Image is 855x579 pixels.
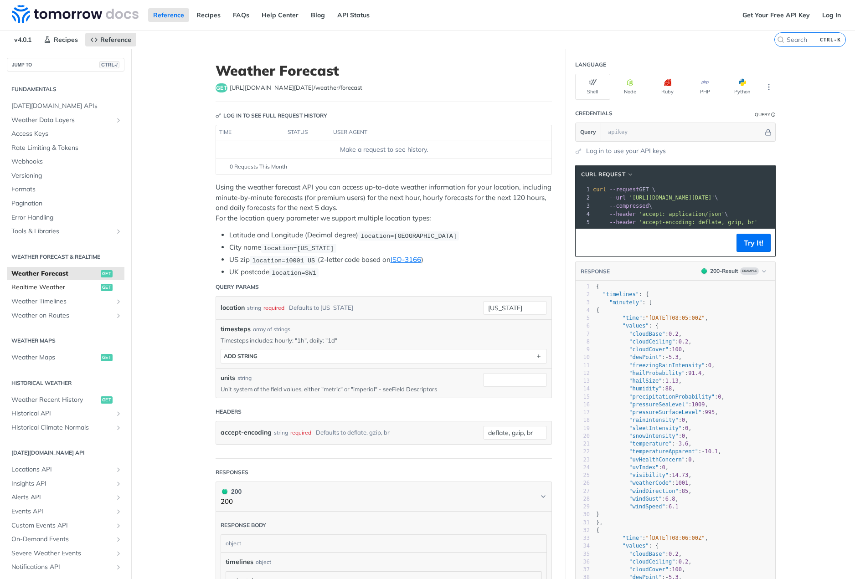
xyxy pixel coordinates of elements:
a: API Status [332,8,375,22]
span: 995 [705,409,715,415]
span: '[URL][DOMAIN_NAME][DATE]' [629,195,715,201]
button: Show subpages for Weather Timelines [115,298,122,305]
label: location [221,301,245,314]
div: 19 [576,425,590,432]
span: Example [740,267,759,275]
a: Historical APIShow subpages for Historical API [7,407,124,420]
span: "rainIntensity" [629,417,678,423]
span: 14.73 [672,472,688,478]
span: : , [596,362,715,369]
span: Alerts API [11,493,113,502]
a: Events APIShow subpages for Events API [7,505,124,518]
div: 12 [576,369,590,377]
a: Weather Recent Historyget [7,393,124,407]
span: Webhooks [11,157,122,166]
span: 0 [682,433,685,439]
span: 200 [222,489,227,494]
span: : { [596,291,649,297]
span: --header [609,219,636,225]
span: Tools & Libraries [11,227,113,236]
span: 1009 [692,401,705,408]
div: Log in to see full request history [216,112,327,120]
span: : , [596,456,695,463]
label: units [221,373,235,383]
button: Show subpages for Historical Climate Normals [115,424,122,431]
div: 1 [576,185,591,194]
span: --compressed [609,203,649,209]
h2: Historical Weather [7,379,124,387]
span: 85 [682,488,688,494]
div: 22 [576,448,590,456]
li: UK postcode [229,267,552,277]
div: Response body [221,521,266,529]
div: 30 [576,511,590,518]
a: Reference [148,8,189,22]
span: --header [609,211,636,217]
i: Information [771,113,776,117]
li: City name [229,242,552,253]
a: Severe Weather EventsShow subpages for Severe Weather Events [7,547,124,560]
svg: Search [777,36,784,43]
span: 91.4 [688,370,701,376]
button: RESPONSE [580,267,610,276]
span: : , [596,417,688,423]
span: get [216,83,227,92]
a: Pagination [7,197,124,210]
button: Node [613,74,648,100]
span: : , [596,433,688,439]
span: Notifications API [11,563,113,572]
span: "snowIntensity" [629,433,678,439]
span: "windGust" [629,496,662,502]
a: Realtime Weatherget [7,281,124,294]
span: : , [596,441,692,447]
div: 11 [576,362,590,369]
span: Insights API [11,479,113,488]
div: 18 [576,416,590,424]
div: 21 [576,440,590,448]
button: Shell [575,74,610,100]
div: 13 [576,377,590,385]
div: 9 [576,346,590,354]
div: 4 [576,307,590,314]
span: 6.8 [665,496,675,502]
a: Historical Climate NormalsShow subpages for Historical Climate Normals [7,421,124,435]
div: required [290,426,311,439]
span: : , [596,409,718,415]
div: 5 [576,314,590,322]
a: Tools & LibrariesShow subpages for Tools & Libraries [7,225,124,238]
span: 0 [682,417,685,423]
a: Locations APIShow subpages for Locations API [7,463,124,477]
div: 2 [576,194,591,202]
div: Query Params [216,283,259,291]
div: Query [755,111,770,118]
span: cURL Request [581,170,625,179]
svg: Chevron [540,493,547,500]
span: "uvHealthConcern" [629,456,685,463]
span: \ [593,195,718,201]
button: Ruby [650,74,685,100]
div: 23 [576,456,590,464]
button: Show subpages for Notifications API [115,564,122,571]
span: 3.6 [679,441,689,447]
span: "sleetIntensity" [629,425,682,431]
span: : , [596,480,692,486]
span: "cloudCeiling" [629,338,675,345]
span: https://api.tomorrow.io/v4/weather/forecast [230,83,362,92]
h1: Weather Forecast [216,62,552,79]
span: : , [596,346,685,353]
button: Show subpages for On-Demand Events [115,536,122,543]
div: string [247,301,261,314]
span: Severe Weather Events [11,549,113,558]
a: Insights APIShow subpages for Insights API [7,477,124,491]
span: 100 [672,346,682,353]
span: "minutely" [609,299,642,306]
span: : , [596,425,692,431]
span: Weather Timelines [11,297,113,306]
a: FAQs [228,8,254,22]
h2: Fundamentals [7,85,124,93]
span: Formats [11,185,122,194]
div: 24 [576,464,590,471]
span: } [596,511,599,518]
div: 29 [576,503,590,511]
span: : [596,503,679,510]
